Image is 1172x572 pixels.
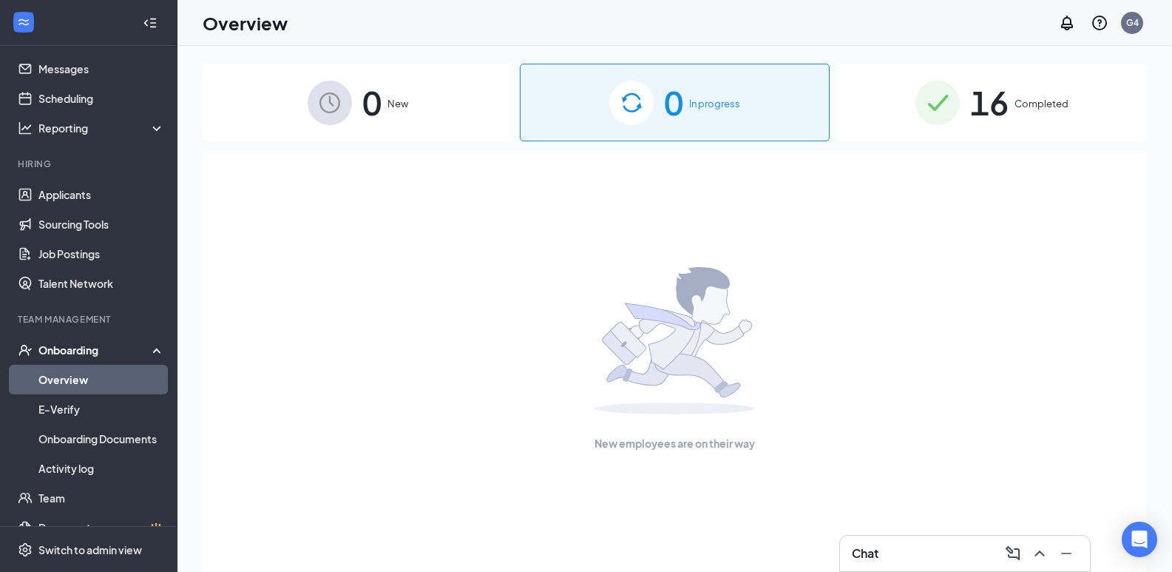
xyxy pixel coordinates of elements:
[1058,14,1076,32] svg: Notifications
[38,209,165,239] a: Sourcing Tools
[1122,522,1157,557] div: Open Intercom Messenger
[18,121,33,135] svg: Analysis
[18,158,162,170] div: Hiring
[38,269,165,298] a: Talent Network
[143,16,157,30] svg: Collapse
[970,77,1009,128] span: 16
[1054,542,1078,565] button: Minimize
[1015,96,1068,111] span: Completed
[18,313,162,326] div: Team Management
[38,343,152,357] div: Onboarding
[38,483,165,513] a: Team
[852,545,878,562] h3: Chat
[38,180,165,209] a: Applicants
[689,96,740,111] span: In progress
[664,77,683,128] span: 0
[1031,545,1049,562] svg: ChevronUp
[38,394,165,424] a: E-Verify
[18,343,33,357] svg: UserCheck
[16,15,31,30] svg: WorkstreamLogo
[1057,545,1075,562] svg: Minimize
[38,513,165,542] a: DocumentsCrown
[38,424,165,454] a: Onboarding Documents
[1004,545,1022,562] svg: ComposeMessage
[1028,542,1051,565] button: ChevronUp
[1091,14,1108,32] svg: QuestionInfo
[38,84,165,113] a: Scheduling
[362,77,382,128] span: 0
[203,10,288,36] h1: Overview
[38,365,165,394] a: Overview
[38,54,165,84] a: Messages
[1001,542,1025,565] button: ComposeMessage
[38,542,142,557] div: Switch to admin view
[595,435,755,451] span: New employees are on their way
[387,96,408,111] span: New
[38,239,165,269] a: Job Postings
[1126,16,1139,29] div: G4
[18,542,33,557] svg: Settings
[38,121,166,135] div: Reporting
[38,454,165,483] a: Activity log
